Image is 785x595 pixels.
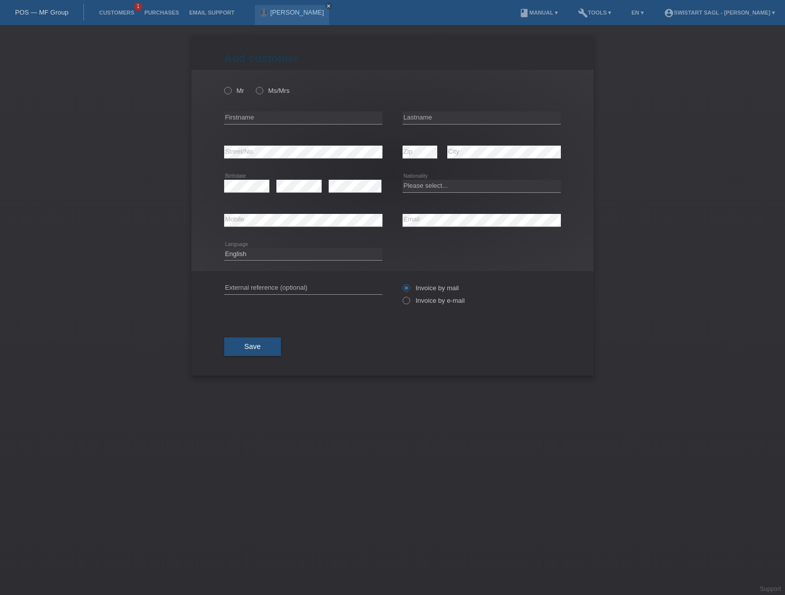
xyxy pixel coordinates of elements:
a: EN ▾ [627,10,649,16]
input: Invoice by mail [403,284,409,297]
label: Invoice by mail [403,284,459,292]
input: Mr [224,87,231,93]
a: account_circleSwistart Sagl - [PERSON_NAME] ▾ [659,10,780,16]
a: close [325,3,332,10]
input: Ms/Mrs [256,87,262,93]
a: Customers [94,10,139,16]
label: Invoice by e-mail [403,297,465,304]
h1: Add customer [224,52,561,65]
i: close [326,4,331,9]
button: Save [224,337,281,356]
span: 1 [134,3,142,11]
a: [PERSON_NAME] [270,9,324,16]
label: Mr [224,87,244,94]
a: buildTools ▾ [573,10,617,16]
a: Email Support [184,10,239,16]
i: build [578,8,588,18]
label: Ms/Mrs [256,87,289,94]
a: Support [760,585,781,592]
a: bookManual ▾ [514,10,563,16]
a: POS — MF Group [15,9,68,16]
i: account_circle [664,8,674,18]
span: Save [244,342,261,350]
input: Invoice by e-mail [403,297,409,309]
a: Purchases [139,10,184,16]
i: book [519,8,529,18]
